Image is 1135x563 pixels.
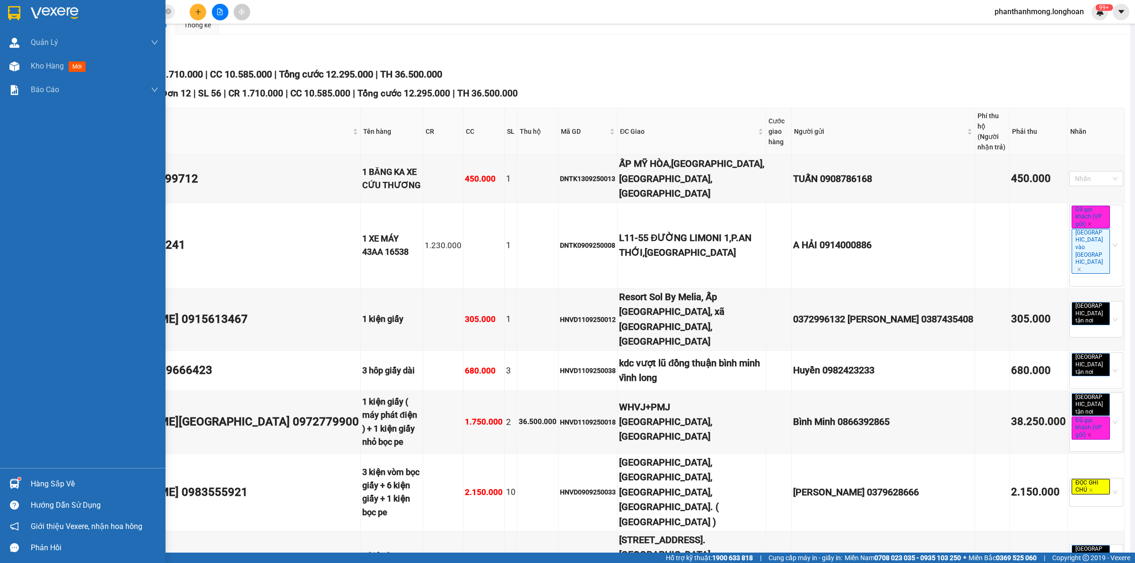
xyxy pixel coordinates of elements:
[519,416,557,428] div: 36.500.000
[358,88,450,99] span: Tổng cước 12.295.000
[1095,409,1100,414] span: close
[190,4,206,20] button: plus
[560,173,616,184] div: DNTK1309250013
[1072,353,1110,376] span: [GEOGRAPHIC_DATA] tận nơi
[205,69,208,80] span: |
[1072,302,1110,325] span: [GEOGRAPHIC_DATA] tận nơi
[619,400,764,444] div: WHVJ+PMJ [GEOGRAPHIC_DATA], [GEOGRAPHIC_DATA]
[559,391,618,454] td: HNVD1109250018
[506,485,515,499] div: 10
[166,9,171,14] span: close-circle
[666,553,753,563] span: Hỗ trợ kỹ thuật:
[963,556,966,560] span: ⚪️
[560,365,616,376] div: HNVD1109250038
[10,501,19,510] span: question-circle
[1083,554,1089,561] span: copyright
[362,364,421,377] div: 3 hôp giấy dài
[274,69,277,80] span: |
[969,553,1037,563] span: Miền Bắc
[362,232,421,259] div: 1 XE MÁY 43AA 16538
[9,479,19,489] img: warehouse-icon
[1113,4,1129,20] button: caret-down
[1072,416,1110,440] span: Đã gọi khách (VP gửi)
[559,203,618,288] td: DNTK0909250008
[91,362,359,380] div: thiên phúc 0969666423
[9,38,19,48] img: warehouse-icon
[619,290,764,349] div: Resort Sol By Melia, Ấp [GEOGRAPHIC_DATA], xã [GEOGRAPHIC_DATA], [GEOGRAPHIC_DATA]
[290,88,350,99] span: CC 10.585.000
[238,9,245,15] span: aim
[362,312,421,326] div: 1 kiện giấy
[793,363,973,378] div: Huyền 0982423233
[146,69,203,80] span: CR 1.710.000
[161,88,191,99] span: Đơn 12
[793,238,973,252] div: A HẢI 0914000886
[845,553,961,563] span: Miền Nam
[1077,267,1082,272] span: close
[619,455,764,529] div: [GEOGRAPHIC_DATA], [GEOGRAPHIC_DATA], [GEOGRAPHIC_DATA], [GEOGRAPHIC_DATA]. ( [GEOGRAPHIC_DATA] )
[10,543,19,552] span: message
[279,69,373,80] span: Tổng cước 12.295.000
[560,487,616,497] div: HNVD0909250033
[234,4,250,20] button: aim
[506,416,515,429] div: 2
[1072,206,1110,229] span: Đã gọi khách (VP gửi)
[91,236,359,254] div: HIẾU 0905992241
[1095,318,1100,323] span: close
[1011,171,1066,187] div: 450.000
[712,554,753,562] strong: 1900 633 818
[184,20,211,30] div: Thống kê
[793,415,973,429] div: Bình Minh 0866392865
[425,239,462,252] div: 1.230.000
[465,486,503,499] div: 2.150.000
[151,86,158,94] span: down
[217,9,223,15] span: file-add
[210,69,272,80] span: CC 10.585.000
[1070,126,1122,137] div: Nhãn
[465,416,503,428] div: 1.750.000
[212,4,228,20] button: file-add
[453,88,455,99] span: |
[31,541,158,555] div: Phản hồi
[559,288,618,351] td: HNVD1109250012
[1010,108,1068,155] th: Phải thu
[286,88,288,99] span: |
[198,88,221,99] span: SL 56
[987,6,1091,17] span: phanthanhmong.longhoan
[560,314,616,325] div: HNVD1109250012
[1011,363,1066,379] div: 680.000
[1072,479,1110,494] span: ĐỌC GHI CHÚ
[1011,484,1066,501] div: 2.150.000
[619,356,764,386] div: kdc vượt lũ đồng thuận bình minh vĩnh long
[465,364,503,377] div: 680.000
[561,126,608,137] span: Mã GD
[362,466,421,519] div: 3 kiện vòm bọc giấy + 6 kiện giấy + 1 kiện bọc pe
[793,485,973,500] div: [PERSON_NAME] 0379628666
[91,413,359,431] div: [PERSON_NAME][GEOGRAPHIC_DATA] 0972779900
[353,88,355,99] span: |
[18,477,21,480] sup: 1
[793,312,973,327] div: 0372996132 [PERSON_NAME] 0387435408
[228,88,283,99] span: CR 1.710.000
[91,484,359,502] div: [PERSON_NAME] 0983555921
[559,351,618,390] td: HNVD1109250038
[151,39,158,46] span: down
[31,84,59,95] span: Báo cáo
[1011,311,1066,328] div: 305.000
[505,108,517,155] th: SL
[1095,370,1100,374] span: close
[380,69,442,80] span: TH 36.500.000
[560,240,616,251] div: DNTK0909250008
[1117,8,1126,16] span: caret-down
[31,477,158,491] div: Hàng sắp về
[463,108,505,155] th: CC
[559,155,618,203] td: DNTK1309250013
[465,173,503,185] div: 450.000
[619,231,764,260] div: L11-55 ĐƯỜNG LIMONI 1,P.AN THỚI,[GEOGRAPHIC_DATA]
[506,239,515,252] div: 1
[91,311,359,329] div: [PERSON_NAME] 0915613467
[195,9,201,15] span: plus
[423,108,463,155] th: CR
[1087,433,1092,437] span: close
[760,553,761,563] span: |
